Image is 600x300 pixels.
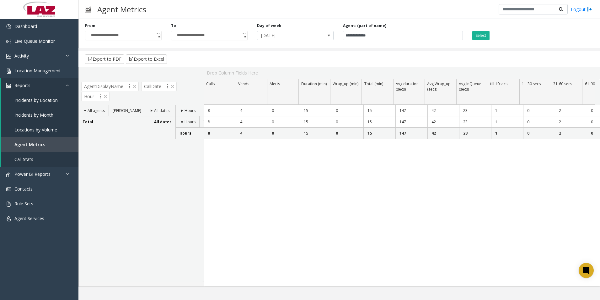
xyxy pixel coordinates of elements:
[427,128,459,139] td: 42
[6,172,11,177] img: 'icon'
[206,81,215,86] span: Calls
[14,201,33,207] span: Rule Sets
[363,128,395,139] td: 15
[14,82,30,88] span: Reports
[571,6,592,13] a: Logout
[171,23,176,29] label: To
[154,108,169,113] span: All dates
[141,82,177,91] span: CallDate
[1,152,78,167] a: Call Stats
[491,105,523,116] td: 1
[14,68,61,74] span: Location Management
[14,215,44,221] span: Agent Services
[472,31,490,40] button: Select
[207,70,258,76] span: Drop Column Fields Here
[14,171,51,177] span: Power BI Reports
[300,128,332,139] td: 15
[236,116,268,128] td: 4
[204,105,236,116] td: 8
[332,116,364,128] td: 0
[268,105,300,116] td: 0
[126,54,167,64] button: Export to Excel
[555,116,587,128] td: 2
[204,128,236,139] td: 8
[85,2,91,17] img: pageIcon
[185,108,196,113] span: Hours
[270,81,280,86] span: Alerts
[555,105,587,116] td: 2
[490,81,507,86] span: till 10secs
[203,119,208,125] span: 23
[1,122,78,137] a: Locations by Volume
[14,186,33,192] span: Contacts
[14,142,45,147] span: Agent Metrics
[459,81,481,92] span: Avg InQueue (secs)
[396,81,419,92] span: Avg duration (secs)
[14,38,55,44] span: Live Queue Monitor
[343,23,386,29] label: Agent: (part of name)
[83,119,93,125] span: Total
[268,128,300,139] td: 0
[553,81,572,86] span: 31-60 secs
[427,81,451,92] span: Avg Wrap_up (secs)
[6,24,11,29] img: 'icon'
[236,105,268,116] td: 4
[1,108,78,122] a: Incidents by Month
[587,6,592,13] img: logout
[6,216,11,221] img: 'icon'
[14,112,53,118] span: Incidents by Month
[395,128,427,139] td: 147
[1,78,78,93] a: Reports
[6,202,11,207] img: 'icon'
[81,92,110,101] span: Hour
[88,108,105,113] span: All agents
[523,128,555,139] td: 0
[14,97,58,103] span: Incidents by Location
[6,39,11,44] img: 'icon'
[14,127,57,133] span: Locations by Volume
[555,128,587,139] td: 2
[14,156,33,162] span: Call Stats
[179,131,191,136] span: Hours
[523,105,555,116] td: 0
[1,137,78,152] a: Agent Metrics
[85,54,124,64] button: Export to PDF
[14,53,29,59] span: Activity
[459,105,491,116] td: 23
[427,105,459,116] td: 42
[185,119,196,125] span: Hours
[240,31,247,40] span: Toggle popup
[6,69,11,74] img: 'icon'
[236,128,268,139] td: 4
[332,128,364,139] td: 0
[332,105,364,116] td: 0
[6,54,11,59] img: 'icon'
[238,81,249,86] span: Vends
[301,81,327,86] span: Duration (min)
[363,105,395,116] td: 15
[154,119,172,125] span: All dates
[257,23,281,29] label: Day of week
[364,81,383,86] span: Total (min)
[300,105,332,116] td: 15
[204,116,236,128] td: 8
[395,116,427,128] td: 147
[94,2,149,17] h3: Agent Metrics
[14,23,37,29] span: Dashboard
[523,116,555,128] td: 0
[491,128,523,139] td: 1
[459,116,491,128] td: 23
[1,93,78,108] a: Incidents by Location
[333,81,358,86] span: Wrap_up (min)
[85,23,95,29] label: From
[491,116,523,128] td: 1
[395,105,427,116] td: 147
[113,108,141,113] span: [PERSON_NAME]
[459,128,491,139] td: 23
[257,31,318,40] span: [DATE]
[268,116,300,128] td: 0
[81,82,139,91] span: AgentDisplayName
[363,116,395,128] td: 15
[300,116,332,128] td: 15
[427,116,459,128] td: 42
